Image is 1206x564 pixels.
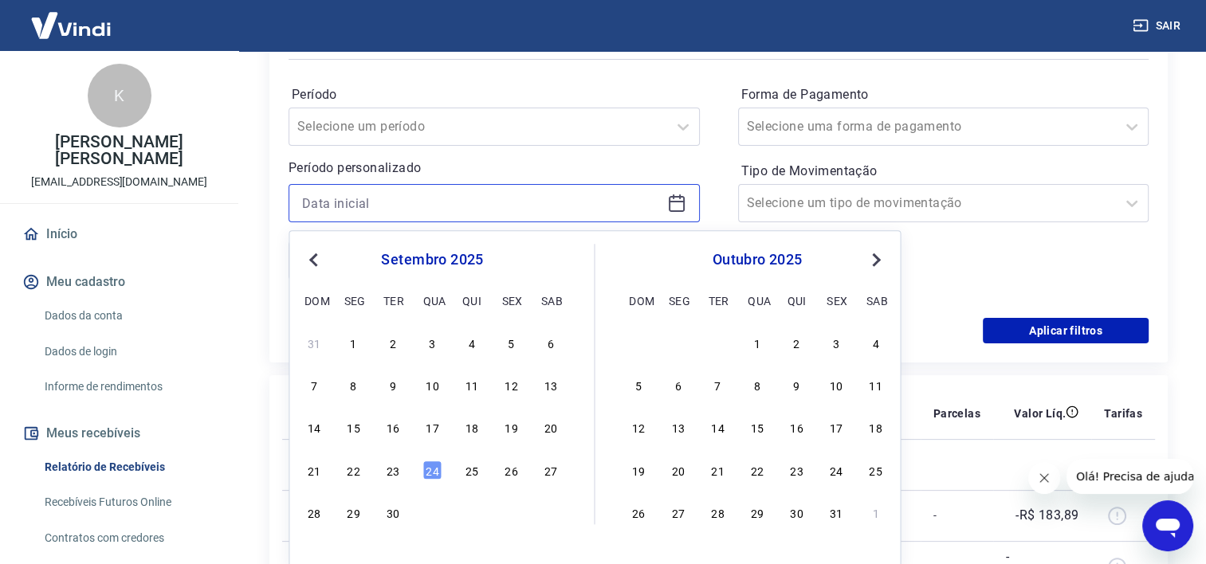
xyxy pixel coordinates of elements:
a: Recebíveis Futuros Online [38,486,219,519]
div: Choose segunda-feira, 6 de outubro de 2025 [669,375,688,394]
div: Choose quarta-feira, 1 de outubro de 2025 [422,503,442,522]
a: Início [19,217,219,252]
div: Choose quinta-feira, 4 de setembro de 2025 [462,333,481,352]
div: sex [827,291,846,310]
input: Data inicial [302,191,661,215]
div: Choose sábado, 1 de novembro de 2025 [866,503,886,522]
div: Choose sábado, 11 de outubro de 2025 [866,375,886,394]
div: Choose segunda-feira, 13 de outubro de 2025 [669,418,688,437]
a: Dados de login [38,335,219,368]
div: Choose quarta-feira, 8 de outubro de 2025 [748,375,767,394]
div: Choose terça-feira, 30 de setembro de 2025 [383,503,403,522]
div: Choose quinta-feira, 25 de setembro de 2025 [462,460,481,480]
span: Olá! Precisa de ajuda? [10,11,134,24]
div: ter [708,291,727,310]
div: Choose terça-feira, 2 de setembro de 2025 [383,333,403,352]
div: Choose quarta-feira, 15 de outubro de 2025 [748,418,767,437]
p: Parcelas [933,405,980,421]
p: [EMAIL_ADDRESS][DOMAIN_NAME] [31,174,207,190]
p: Valor Líq. [1014,405,1066,421]
div: Choose quinta-feira, 16 de outubro de 2025 [788,418,807,437]
div: Choose terça-feira, 30 de setembro de 2025 [708,333,727,352]
div: Choose quarta-feira, 17 de setembro de 2025 [422,418,442,437]
div: outubro 2025 [627,250,888,269]
div: Choose terça-feira, 9 de setembro de 2025 [383,375,403,394]
p: -R$ 183,89 [1015,506,1078,525]
div: Choose sexta-feira, 26 de setembro de 2025 [501,460,521,480]
a: Dados da conta [38,300,219,332]
img: Vindi [19,1,123,49]
div: Choose quinta-feira, 30 de outubro de 2025 [788,503,807,522]
div: month 2025-10 [627,331,888,523]
div: seg [669,291,688,310]
p: Período personalizado [289,159,700,178]
div: Choose quarta-feira, 29 de outubro de 2025 [748,503,767,522]
div: Choose sexta-feira, 24 de outubro de 2025 [827,460,846,480]
div: Choose segunda-feira, 22 de setembro de 2025 [344,460,363,480]
label: Tipo de Movimentação [741,162,1146,181]
div: Choose domingo, 7 de setembro de 2025 [304,375,324,394]
div: Choose domingo, 14 de setembro de 2025 [304,418,324,437]
div: Choose quinta-feira, 23 de outubro de 2025 [788,460,807,480]
div: Choose sábado, 18 de outubro de 2025 [866,418,886,437]
div: qua [422,291,442,310]
div: Choose domingo, 28 de setembro de 2025 [629,333,648,352]
iframe: Fechar mensagem [1028,462,1060,494]
div: seg [344,291,363,310]
a: Relatório de Recebíveis [38,451,219,484]
div: Choose sexta-feira, 3 de outubro de 2025 [827,333,846,352]
div: Choose sábado, 20 de setembro de 2025 [541,418,560,437]
div: sab [866,291,886,310]
div: Choose terça-feira, 14 de outubro de 2025 [708,418,727,437]
div: Choose segunda-feira, 1 de setembro de 2025 [344,333,363,352]
div: Choose quinta-feira, 18 de setembro de 2025 [462,418,481,437]
button: Next Month [866,250,886,269]
div: Choose quarta-feira, 22 de outubro de 2025 [748,460,767,480]
div: Choose segunda-feira, 29 de setembro de 2025 [669,333,688,352]
div: Choose terça-feira, 7 de outubro de 2025 [708,375,727,394]
div: Choose segunda-feira, 8 de setembro de 2025 [344,375,363,394]
div: Choose sexta-feira, 10 de outubro de 2025 [827,375,846,394]
div: Choose quarta-feira, 1 de outubro de 2025 [748,333,767,352]
div: Choose terça-feira, 23 de setembro de 2025 [383,460,403,480]
label: Período [292,85,697,104]
p: Tarifas [1104,405,1142,421]
div: qui [788,291,807,310]
div: setembro 2025 [302,250,562,269]
a: Informe de rendimentos [38,370,219,403]
div: Choose terça-feira, 21 de outubro de 2025 [708,460,727,480]
div: Choose sexta-feira, 12 de setembro de 2025 [501,375,521,394]
div: Choose quinta-feira, 2 de outubro de 2025 [462,503,481,522]
div: Choose quinta-feira, 2 de outubro de 2025 [788,333,807,352]
p: - [933,507,980,523]
a: Contratos com credores [38,522,219,554]
div: Choose segunda-feira, 27 de outubro de 2025 [669,503,688,522]
div: month 2025-09 [302,331,562,523]
button: Meus recebíveis [19,416,219,451]
div: Choose quarta-feira, 3 de setembro de 2025 [422,333,442,352]
div: Choose domingo, 26 de outubro de 2025 [629,503,648,522]
div: qui [462,291,481,310]
label: Forma de Pagamento [741,85,1146,104]
button: Sair [1129,11,1187,41]
div: Choose quarta-feira, 24 de setembro de 2025 [422,460,442,480]
div: Choose domingo, 12 de outubro de 2025 [629,418,648,437]
div: Choose terça-feira, 16 de setembro de 2025 [383,418,403,437]
div: dom [304,291,324,310]
div: dom [629,291,648,310]
div: Choose domingo, 19 de outubro de 2025 [629,460,648,480]
div: Choose sexta-feira, 17 de outubro de 2025 [827,418,846,437]
div: Choose sábado, 6 de setembro de 2025 [541,333,560,352]
button: Aplicar filtros [983,318,1149,343]
button: Previous Month [304,250,323,269]
div: Choose domingo, 5 de outubro de 2025 [629,375,648,394]
div: Choose sábado, 25 de outubro de 2025 [866,460,886,480]
div: Choose sábado, 13 de setembro de 2025 [541,375,560,394]
div: ter [383,291,403,310]
div: Choose sábado, 4 de outubro de 2025 [541,503,560,522]
div: Choose segunda-feira, 15 de setembro de 2025 [344,418,363,437]
div: Choose sexta-feira, 19 de setembro de 2025 [501,418,521,437]
p: [PERSON_NAME] [PERSON_NAME] [13,134,226,167]
div: sex [501,291,521,310]
div: Choose quinta-feira, 9 de outubro de 2025 [788,375,807,394]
